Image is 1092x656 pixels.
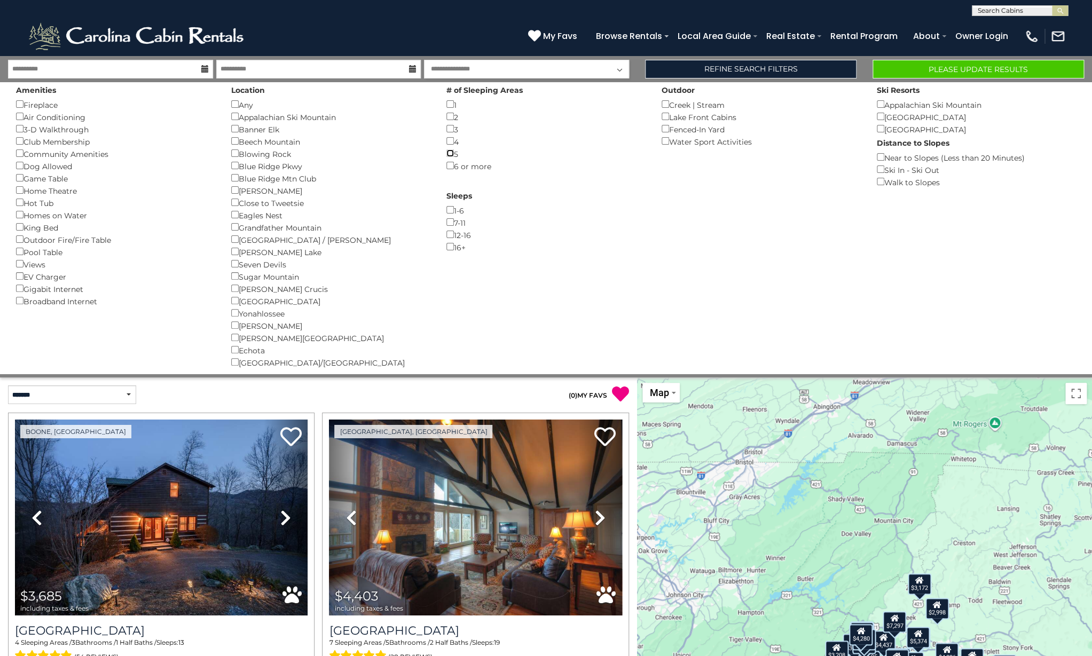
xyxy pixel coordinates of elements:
span: My Favs [543,29,577,43]
span: 13 [178,638,184,646]
div: Fenced-In Yard [662,123,861,135]
div: [PERSON_NAME] Crucis [231,282,430,295]
div: Community Amenities [16,147,215,160]
img: thumbnail_163275543.jpeg [15,420,308,615]
a: Rental Program [825,27,903,45]
label: # of Sleeping Areas [446,85,523,96]
h3: Majestic Mountain Haus [329,623,622,638]
span: 1 Half Baths / [116,638,156,646]
label: Amenities [16,85,56,96]
span: ( ) [569,391,577,399]
div: 12-16 [446,228,646,241]
div: $3,910 [843,633,866,654]
button: Change map style [642,383,680,402]
a: [GEOGRAPHIC_DATA], [GEOGRAPHIC_DATA] [334,425,492,438]
div: Sugar Mountain [231,270,430,282]
div: 5 [446,147,646,160]
div: 4 [446,135,646,147]
a: [GEOGRAPHIC_DATA] [329,623,622,638]
div: [PERSON_NAME] Lake [231,246,430,258]
button: Please Update Results [873,60,1084,78]
div: 1 [446,98,646,110]
div: Game Table [16,172,215,184]
div: $2,998 [925,597,949,619]
label: Location [231,85,265,96]
div: [GEOGRAPHIC_DATA] [877,123,1076,135]
span: Map [650,387,669,398]
div: Home Theatre [16,184,215,196]
div: 7-11 [446,216,646,228]
span: $4,403 [334,588,378,604]
div: $4,437 [872,630,895,651]
div: Gigabit Internet [16,282,215,295]
div: [GEOGRAPHIC_DATA] / [PERSON_NAME] [231,233,430,246]
span: including taxes & fees [20,605,89,612]
span: including taxes & fees [334,605,403,612]
div: 3 [446,123,646,135]
div: Appalachian Ski Mountain [231,110,430,123]
div: $3,172 [908,573,931,595]
img: White-1-2.png [27,20,248,52]
div: $3,685 [907,627,930,648]
a: Add to favorites [280,426,301,449]
div: Blowing Rock [231,147,430,160]
div: 6 or more [446,160,646,172]
div: Air Conditioning [16,110,215,123]
a: [GEOGRAPHIC_DATA] [15,623,308,638]
a: My Favs [528,29,580,43]
div: Pool Table [16,246,215,258]
div: Echota [231,344,430,356]
div: $5,374 [906,627,930,648]
div: Appalachian Ski Mountain [877,98,1076,110]
a: Real Estate [761,27,820,45]
div: Creek | Stream [662,98,861,110]
div: EV Charger [16,270,215,282]
label: Outdoor [662,85,695,96]
span: $3,685 [20,588,62,604]
img: mail-regular-white.png [1050,29,1065,44]
div: Hot Tub [16,196,215,209]
div: Blue Ridge Pkwy [231,160,430,172]
div: 1-6 [446,204,646,216]
div: 16+ [446,241,646,253]
div: Any [231,98,430,110]
div: Lake Front Cabins [662,110,861,123]
a: Local Area Guide [672,27,756,45]
div: Club Membership [16,135,215,147]
div: Blue Ridge Mtn Club [231,172,430,184]
span: 19 [493,638,499,646]
span: 0 [571,391,575,399]
div: $2,835 [852,632,876,653]
div: Close to Tweetsie [231,196,430,209]
a: Browse Rentals [591,27,667,45]
div: [GEOGRAPHIC_DATA]/[GEOGRAPHIC_DATA] [231,356,430,368]
span: 7 [329,638,333,646]
a: Refine Search Filters [645,60,857,78]
div: Ski In - Ski Out [877,163,1076,176]
label: Distance to Slopes [877,138,949,148]
span: 4 [15,638,19,646]
a: Boone, [GEOGRAPHIC_DATA] [20,425,131,438]
div: $4,280 [849,624,873,645]
div: Homes on Water [16,209,215,221]
div: [PERSON_NAME] [231,184,430,196]
div: Near to Slopes (Less than 20 Minutes) [877,151,1076,163]
div: [GEOGRAPHIC_DATA] [877,110,1076,123]
div: $4,613 [850,621,874,643]
div: Beech Mountain [231,135,430,147]
a: Add to favorites [594,426,616,449]
a: Owner Login [950,27,1014,45]
div: Seven Devils [231,258,430,270]
a: (0)MY FAVS [569,391,607,399]
a: About [908,27,945,45]
span: 5 [385,638,389,646]
div: Views [16,258,215,270]
div: 3-D Walkthrough [16,123,215,135]
div: Grandfather Mountain [231,221,430,233]
label: Ski Resorts [877,85,920,96]
div: Fireplace [16,98,215,110]
span: 2 Half Baths / [429,638,472,646]
label: Sleeps [446,191,472,201]
div: [PERSON_NAME][GEOGRAPHIC_DATA] [231,331,430,344]
div: Banner Elk [231,123,430,135]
